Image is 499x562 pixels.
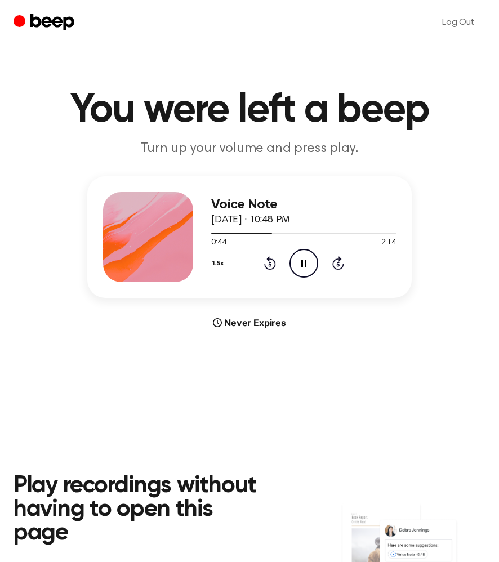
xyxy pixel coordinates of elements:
h1: You were left a beep [14,90,485,131]
span: 0:44 [211,237,226,249]
h2: Play recordings without having to open this page [14,474,257,545]
div: Never Expires [87,316,412,329]
span: 2:14 [381,237,396,249]
h3: Voice Note [211,197,396,212]
span: [DATE] · 10:48 PM [211,215,290,225]
p: Turn up your volume and press play. [33,140,466,158]
a: Beep [14,12,77,34]
a: Log Out [431,9,485,36]
button: 1.5x [211,254,228,273]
